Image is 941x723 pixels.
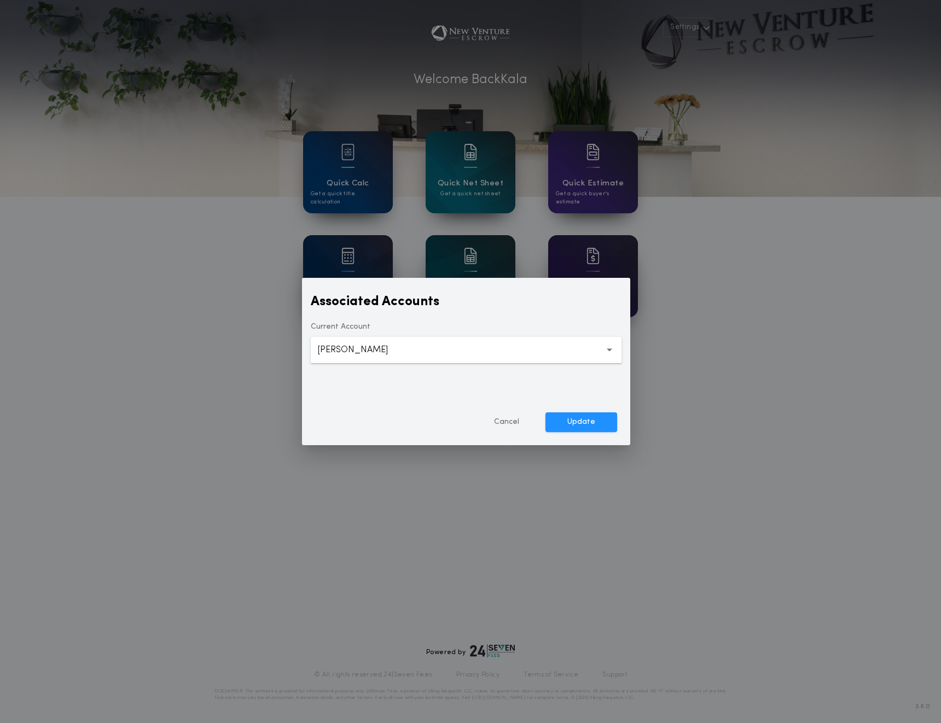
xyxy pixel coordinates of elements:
label: Current Account [311,322,370,333]
button: Cancel [472,412,541,432]
button: Update [545,412,617,432]
p: [PERSON_NAME] [317,343,405,357]
label: Associated Accounts [311,293,439,311]
button: [PERSON_NAME] [311,337,621,363]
